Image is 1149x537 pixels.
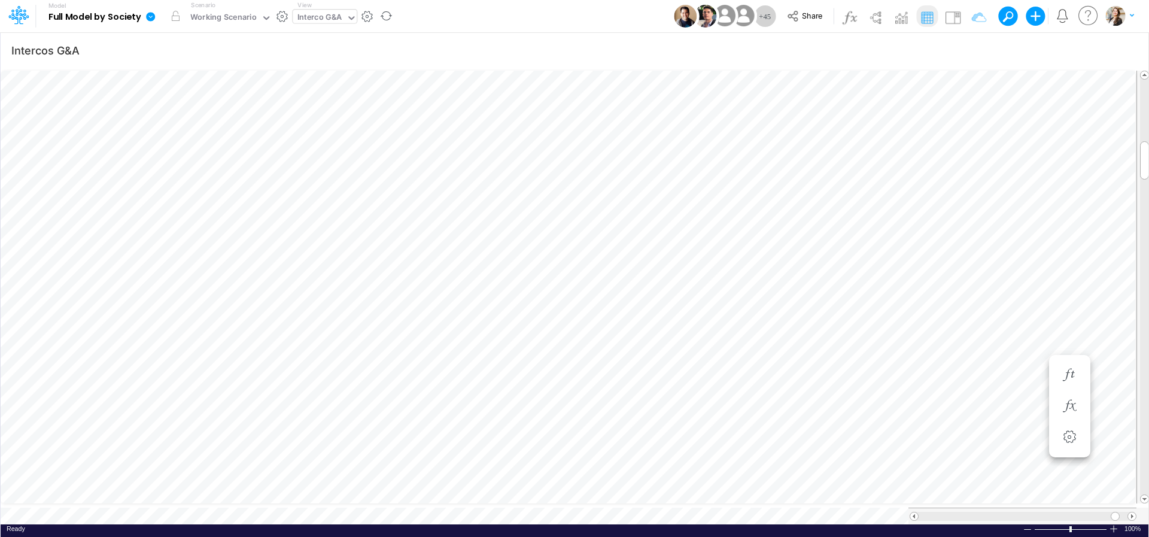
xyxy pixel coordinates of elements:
[1124,524,1142,533] span: 100%
[48,2,66,10] label: Model
[7,524,25,533] div: In Ready mode
[1034,524,1109,533] div: Zoom
[190,11,257,25] div: Working Scenario
[694,5,716,28] img: User Image Icon
[48,12,141,23] b: Full Model by Society
[7,525,25,532] span: Ready
[1069,526,1072,532] div: Zoom
[1056,9,1069,23] a: Notifications
[1109,524,1118,533] div: Zoom In
[297,11,342,25] div: Interco G&A
[1124,524,1142,533] div: Zoom level
[802,11,822,20] span: Share
[191,1,215,10] label: Scenario
[297,1,311,10] label: View
[781,7,831,26] button: Share
[711,2,738,29] img: User Image Icon
[674,5,697,28] img: User Image Icon
[11,38,888,62] input: Type a title here
[759,13,771,20] span: + 45
[730,2,757,29] img: User Image Icon
[1023,525,1032,534] div: Zoom Out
